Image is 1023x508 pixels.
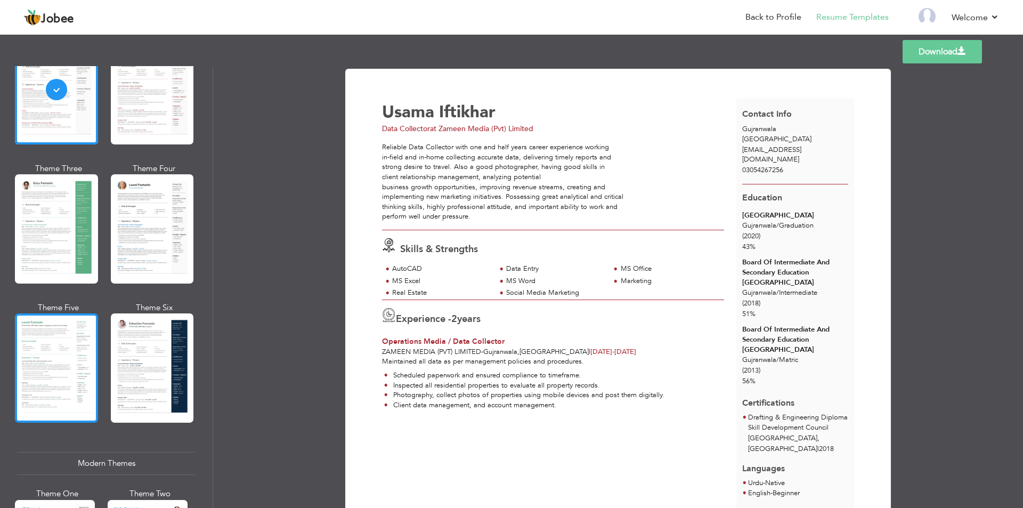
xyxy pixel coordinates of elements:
span: (2013) [742,366,760,375]
span: Data Collector [382,124,430,134]
span: Urdu [748,478,763,488]
span: (2020) [742,231,760,241]
div: Real Estate [392,288,490,298]
span: Gujranwala Graduation [742,221,814,230]
span: 03054267256 [742,165,783,175]
span: 43% [742,242,756,252]
span: - [612,347,614,357]
span: Gujranwala Intermediate [742,288,817,297]
div: MS Excel [392,276,490,286]
li: Client data management, and account management. [384,400,664,410]
div: Theme One [17,488,97,499]
li: Inspected all residential properties to evaluate all property records. [384,381,664,391]
span: Gujranwala Matric [742,355,798,365]
span: [DATE] [590,347,636,357]
a: Back to Profile [745,11,801,23]
p: Skill Development Council [GEOGRAPHIC_DATA],[GEOGRAPHIC_DATA] 2018 [748,423,848,454]
div: Theme Two [110,488,190,499]
div: Social Media Marketing [506,288,604,298]
div: Board Of Intermediate And Secondary Education [GEOGRAPHIC_DATA] [742,257,848,287]
div: MS Office [621,264,718,274]
li: Beginner [748,488,800,499]
span: Operations Media / Data Collector [382,336,505,346]
span: | [817,444,819,454]
a: Welcome [952,11,999,24]
span: 2 [451,312,457,326]
span: English [748,488,770,498]
span: , [517,347,519,357]
span: (2018) [742,299,760,308]
span: [EMAIL_ADDRESS][DOMAIN_NAME] [742,145,801,165]
span: Certifications [742,389,794,409]
span: Drafting & Engineering Diploma [748,413,848,422]
a: Download [903,40,982,63]
li: Photography, collect photos of properties using mobile devices and post them digitally. [384,390,664,400]
span: / [776,288,779,297]
li: Native [748,478,785,489]
span: / [776,355,779,365]
div: Reliable Data Collector with one and half years career experience working in-field and in-home co... [382,142,724,222]
label: years [451,312,481,326]
span: [GEOGRAPHIC_DATA] [519,347,589,357]
span: Contact Info [742,108,792,120]
span: Experience - [396,312,451,326]
div: Board Of Intermediate And Secondary Education [GEOGRAPHIC_DATA] [742,325,848,354]
span: Education [742,192,782,204]
div: Modern Themes [17,452,196,475]
span: - [763,478,765,488]
span: Gujranwala [483,347,517,357]
span: Iftikhar [439,101,496,123]
div: Theme Five [17,302,100,313]
div: Data Entry [506,264,604,274]
div: Theme Four [113,163,196,174]
div: [GEOGRAPHIC_DATA] [742,211,848,221]
div: AutoCAD [392,264,490,274]
span: Usama [382,101,434,123]
div: Theme Six [113,302,196,313]
li: Scheduled paperwork and ensured compliance to timeframe. [384,370,664,381]
span: at Zameen Media (Pvt) Limited [430,124,533,134]
div: Theme Three [17,163,100,174]
span: [DATE] [590,347,614,357]
a: Resume Templates [816,11,889,23]
span: [GEOGRAPHIC_DATA] [742,134,811,144]
a: Jobee [24,9,74,26]
div: MS Word [506,276,604,286]
div: Marketing [621,276,718,286]
span: / [776,221,779,230]
span: - [770,488,773,498]
span: Skills & Strengths [400,243,478,256]
img: Profile Img [919,8,936,25]
div: Maintained all data as per management policies and procedures. [376,357,730,414]
span: | [589,347,590,357]
span: Languages [742,455,785,475]
span: Zameen Media (Pvt) Limited [382,347,481,357]
img: jobee.io [24,9,41,26]
span: 56% [742,376,756,386]
span: - [481,347,483,357]
span: Gujranwala [742,124,776,134]
span: Jobee [41,13,74,25]
span: 51% [742,309,756,319]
